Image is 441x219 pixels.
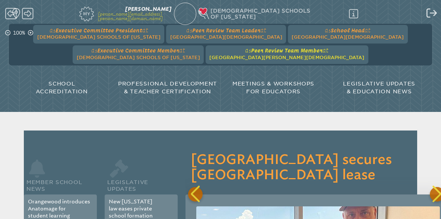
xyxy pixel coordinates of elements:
p: [PERSON_NAME][EMAIL_ADDRESS][PERSON_NAME][DOMAIN_NAME] [98,12,171,21]
span: School Head [331,27,365,33]
span: [GEOGRAPHIC_DATA][DEMOGRAPHIC_DATA] [292,34,404,40]
span: at [142,27,148,33]
a: My [48,5,94,21]
span: My [79,7,94,16]
span: [DEMOGRAPHIC_DATA] Schools of [US_STATE] [77,55,200,60]
a: asExecutive Committee Memberat[DEMOGRAPHIC_DATA] Schools of [US_STATE] [74,45,202,61]
a: Orangewood introduces Anatomage for student learning [28,198,90,219]
span: Forward [22,7,34,20]
span: [GEOGRAPHIC_DATA][PERSON_NAME][DEMOGRAPHIC_DATA] [209,55,364,60]
img: 60a8caf1-91a0-4311-a334-12e776b28692 [171,1,200,30]
div: Christian Schools of Florida [199,8,361,20]
span: at [260,27,266,33]
a: asSchool Headat[GEOGRAPHIC_DATA][DEMOGRAPHIC_DATA] [289,25,406,41]
span: as [325,27,331,33]
a: New [US_STATE] law eases private school formation [109,198,153,219]
span: [GEOGRAPHIC_DATA][DEMOGRAPHIC_DATA] [170,34,282,40]
span: Peer Review Team Member [251,47,323,54]
span: Meetings & Workshops for Educators [232,80,314,94]
span: Professional Development & Teacher Certification [118,80,217,94]
div: Previous slide [188,187,203,202]
span: Executive Committee President [55,27,142,33]
span: Back [5,7,17,20]
span: at [365,27,371,33]
h2: Member School News [24,171,97,194]
span: Peer Review Team Leader [192,27,260,33]
h2: Legislative Updates [105,171,178,194]
span: [DEMOGRAPHIC_DATA] Schools of [US_STATE] [37,34,161,40]
a: asExecutive Committee Presidentat[DEMOGRAPHIC_DATA] Schools of [US_STATE] [34,25,163,41]
span: [PERSON_NAME] [125,6,171,12]
span: as [245,47,251,54]
span: Executive Committee Member [97,47,179,54]
span: as [186,27,192,33]
span: at [179,47,185,54]
span: as [50,27,55,33]
span: as [91,47,97,54]
a: asPeer Review Team Memberat[GEOGRAPHIC_DATA][PERSON_NAME][DEMOGRAPHIC_DATA] [207,45,367,61]
span: at [323,47,329,54]
span: School Accreditation [36,80,88,94]
a: asPeer Review Team Leaderat[GEOGRAPHIC_DATA][DEMOGRAPHIC_DATA] [167,25,285,41]
p: 100% [12,29,26,37]
a: [PERSON_NAME][PERSON_NAME][EMAIL_ADDRESS][PERSON_NAME][DOMAIN_NAME] [98,6,171,22]
span: Legislative Updates & Education News [343,80,415,94]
